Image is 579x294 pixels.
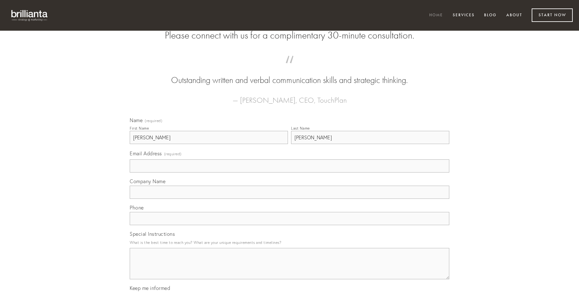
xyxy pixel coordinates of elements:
[140,62,439,86] blockquote: Outstanding written and verbal communication skills and strategic thinking.
[130,126,149,131] div: First Name
[130,238,449,247] p: What is the best time to reach you? What are your unique requirements and timelines?
[502,10,526,21] a: About
[130,178,165,184] span: Company Name
[6,6,53,24] img: brillianta - research, strategy, marketing
[130,204,144,211] span: Phone
[130,285,170,291] span: Keep me informed
[130,117,143,123] span: Name
[145,119,162,123] span: (required)
[130,231,175,237] span: Special Instructions
[130,150,162,157] span: Email Address
[130,29,449,41] h2: Please connect with us for a complimentary 30-minute consultation.
[140,86,439,106] figcaption: — [PERSON_NAME], CEO, TouchPlan
[480,10,501,21] a: Blog
[449,10,479,21] a: Services
[532,8,573,22] a: Start Now
[291,126,310,131] div: Last Name
[164,150,182,158] span: (required)
[425,10,447,21] a: Home
[140,62,439,74] span: “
